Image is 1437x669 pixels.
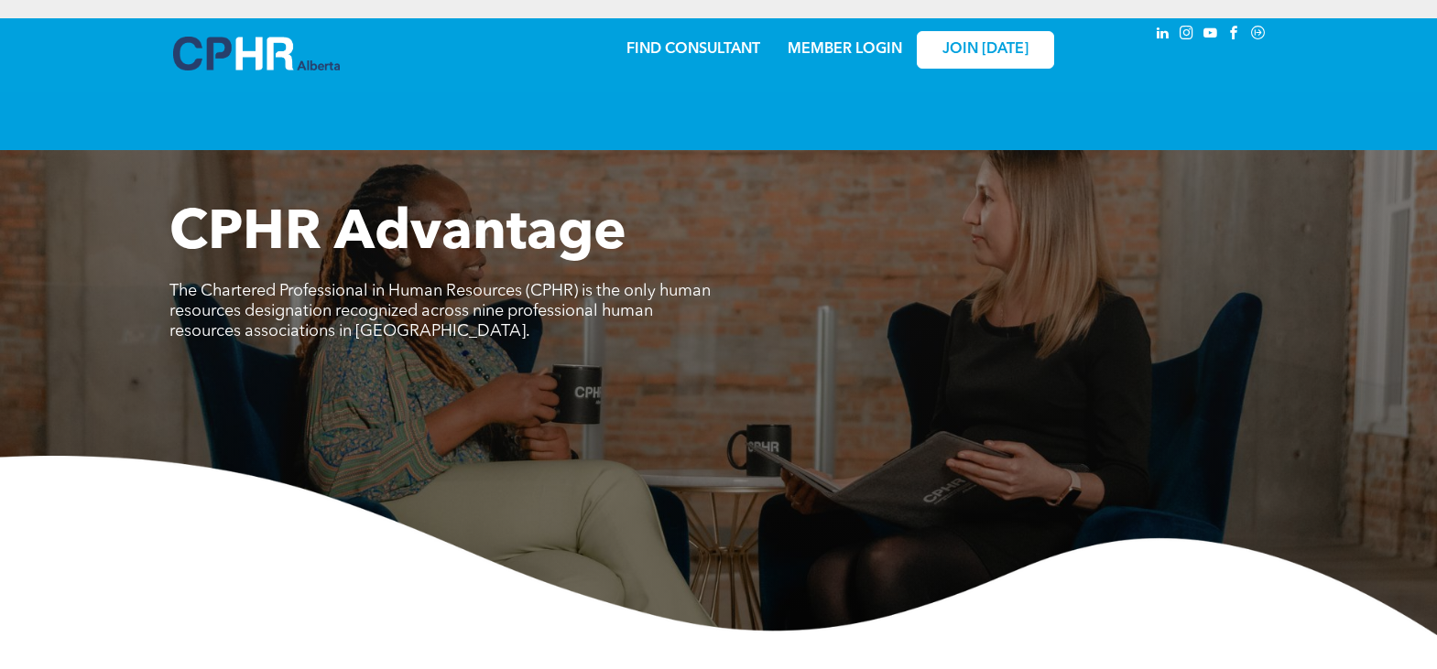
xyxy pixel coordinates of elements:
a: FIND CONSULTANT [626,42,760,57]
a: MEMBER LOGIN [788,42,902,57]
a: instagram [1177,23,1197,48]
span: JOIN [DATE] [942,41,1029,59]
span: CPHR Advantage [169,207,626,262]
span: The Chartered Professional in Human Resources (CPHR) is the only human resources designation reco... [169,283,711,340]
a: Social network [1248,23,1268,48]
a: facebook [1225,23,1245,48]
img: A blue and white logo for cp alberta [173,37,340,70]
a: youtube [1201,23,1221,48]
a: JOIN [DATE] [917,31,1054,69]
a: linkedin [1153,23,1173,48]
